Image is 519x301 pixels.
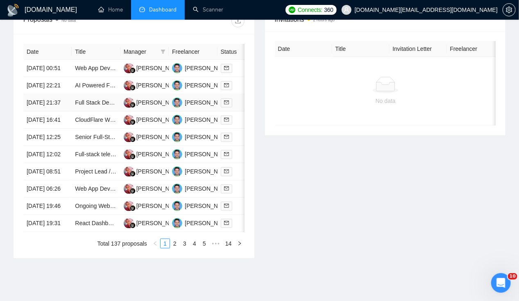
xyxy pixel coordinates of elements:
[508,273,517,280] span: 10
[130,137,136,142] img: gigradar-bm.png
[172,132,182,142] img: AR
[185,167,232,176] div: [PERSON_NAME]
[23,129,72,146] td: [DATE] 12:25
[185,64,232,73] div: [PERSON_NAME]
[172,64,232,71] a: AR[PERSON_NAME]
[160,239,170,249] li: 1
[503,3,516,16] button: setting
[124,201,134,211] img: DP
[503,7,515,13] span: setting
[23,14,134,27] div: Proposals
[172,201,182,211] img: AR
[124,99,184,105] a: DP[PERSON_NAME]
[172,184,182,194] img: AR
[172,218,182,228] img: AR
[180,239,190,249] li: 3
[159,46,167,58] span: filter
[75,185,227,192] a: Web App Development for Player Statistics Ranking System
[150,239,160,249] li: Previous Page
[120,44,169,60] th: Manager
[235,239,245,249] li: Next Page
[235,239,245,249] button: right
[124,64,184,71] a: DP[PERSON_NAME]
[209,239,222,249] li: Next 5 Pages
[298,5,322,14] span: Connects:
[172,185,232,192] a: AR[PERSON_NAME]
[124,184,134,194] img: DP
[72,60,120,77] td: Web App Development – Dynamic Document Generation Platform with Template & Form Logic
[185,219,232,228] div: [PERSON_NAME]
[75,134,340,140] a: Senior Full-Stack Engineer (React/Next.js, Node/Python, AI Integration) — Long-Term [MEDICAL_DATA]
[61,18,76,23] span: No data
[72,163,120,180] td: Project Lead / Solution Architect
[124,168,184,174] a: DP[PERSON_NAME]
[153,241,158,246] span: left
[136,98,184,107] div: [PERSON_NAME]
[190,239,199,249] li: 4
[221,47,254,56] span: Status
[130,223,136,228] img: gigradar-bm.png
[23,163,72,180] td: [DATE] 08:51
[23,198,72,215] td: [DATE] 19:46
[222,239,235,249] li: 14
[124,185,184,192] a: DP[PERSON_NAME]
[130,102,136,108] img: gigradar-bm.png
[172,99,232,105] a: AR[PERSON_NAME]
[172,133,232,140] a: AR[PERSON_NAME]
[23,44,72,60] th: Date
[224,100,229,105] span: mail
[23,112,72,129] td: [DATE] 16:41
[200,239,209,248] a: 5
[232,18,244,24] span: download
[172,149,182,160] img: AR
[185,98,232,107] div: [PERSON_NAME]
[130,85,136,91] img: gigradar-bm.png
[224,169,229,174] span: mail
[209,239,222,249] span: •••
[281,96,490,105] div: No data
[172,115,182,125] img: AR
[75,116,220,123] a: CloudFlare Workers / PHP or Next.JS based job website.
[75,168,156,175] a: Project Lead / Solution Architect
[130,119,136,125] img: gigradar-bm.png
[124,116,184,123] a: DP[PERSON_NAME]
[7,4,20,17] img: logo
[124,132,134,142] img: DP
[23,215,72,232] td: [DATE] 19:31
[224,203,229,208] span: mail
[170,239,180,249] li: 2
[72,112,120,129] td: CloudFlare Workers / PHP or Next.JS based job website.
[124,82,184,88] a: DP[PERSON_NAME]
[72,44,120,60] th: Title
[136,150,184,159] div: [PERSON_NAME]
[185,81,232,90] div: [PERSON_NAME]
[23,94,72,112] td: [DATE] 21:37
[124,166,134,177] img: DP
[130,154,136,160] img: gigradar-bm.png
[124,219,184,226] a: DP[PERSON_NAME]
[97,239,147,249] li: Total 137 proposals
[72,77,120,94] td: AI Powered Full Stack Developer with AI Chatbot, AI Agent and AI Integration Experience
[130,205,136,211] img: gigradar-bm.png
[136,219,184,228] div: [PERSON_NAME]
[224,186,229,191] span: mail
[136,167,184,176] div: [PERSON_NAME]
[161,239,170,248] a: 1
[75,99,220,106] a: Full Stack Developer Needed - Node/NEXT/Angular/Nest
[172,168,232,174] a: AR[PERSON_NAME]
[390,41,447,57] th: Invitation Letter
[124,149,134,160] img: DP
[75,151,155,157] a: Full-stack telemedicine solution
[224,83,229,88] span: mail
[72,215,120,232] td: React Dashboard Development with Node and Firebase
[185,115,232,124] div: [PERSON_NAME]
[185,132,232,141] div: [PERSON_NAME]
[23,60,72,77] td: [DATE] 00:51
[136,201,184,210] div: [PERSON_NAME]
[23,146,72,163] td: [DATE] 12:02
[172,202,232,209] a: AR[PERSON_NAME]
[172,82,232,88] a: AR[PERSON_NAME]
[289,7,295,13] img: upwork-logo.png
[503,7,516,13] a: setting
[75,220,217,226] a: React Dashboard Development with Node and Firebase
